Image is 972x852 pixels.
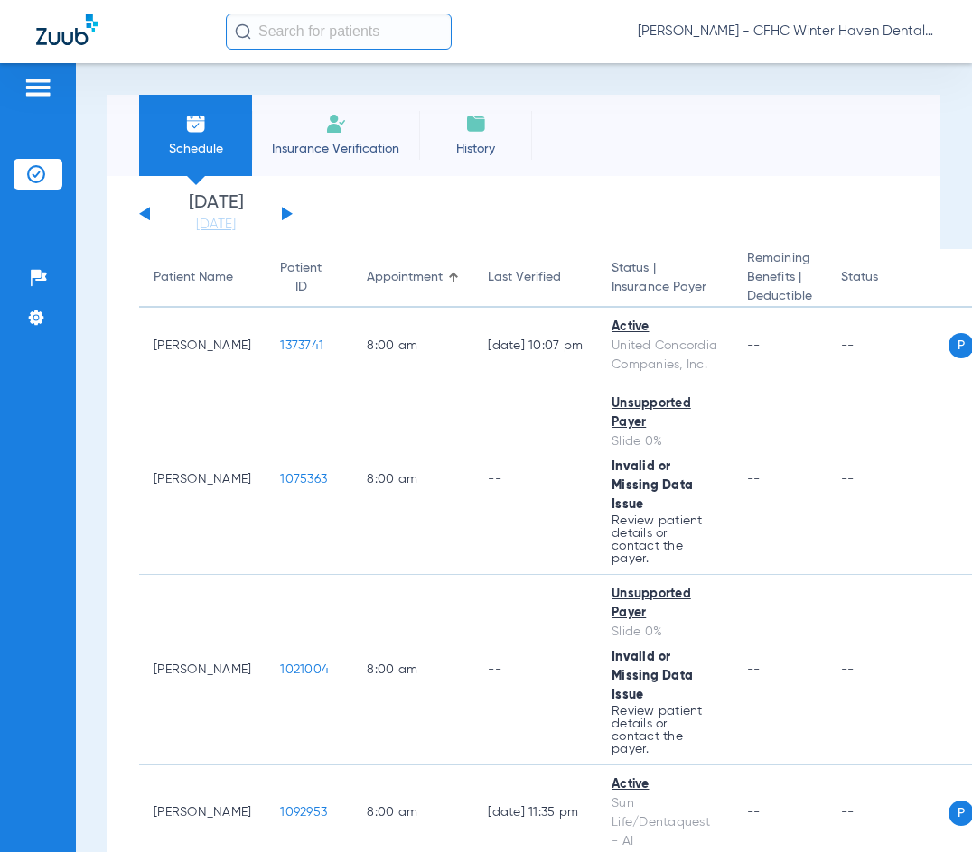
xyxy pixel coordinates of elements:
[612,460,693,511] span: Invalid or Missing Data Issue
[612,337,718,375] div: United Concordia Companies, Inc.
[162,216,270,234] a: [DATE]
[154,268,233,287] div: Patient Name
[280,806,327,819] span: 1092953
[280,339,323,352] span: 1373741
[352,384,473,575] td: 8:00 AM
[488,268,561,287] div: Last Verified
[827,575,949,765] td: --
[280,473,327,486] span: 1075363
[154,268,251,287] div: Patient Name
[36,14,98,45] img: Zuub Logo
[747,339,761,352] span: --
[612,432,718,451] div: Slide 0%
[185,113,207,134] img: Schedule
[352,575,473,765] td: 8:00 AM
[827,308,949,384] td: --
[733,249,827,308] th: Remaining Benefits |
[882,765,972,852] iframe: Chat Widget
[612,278,718,297] span: Insurance Payer
[266,140,406,158] span: Insurance Verification
[367,268,459,287] div: Appointment
[139,575,266,765] td: [PERSON_NAME]
[612,623,718,642] div: Slide 0%
[612,794,718,851] div: Sun Life/Dentaquest - AI
[747,473,761,486] span: --
[352,308,473,384] td: 8:00 AM
[747,287,812,306] span: Deductible
[280,663,329,676] span: 1021004
[280,259,338,297] div: Patient ID
[235,23,251,40] img: Search Icon
[827,384,949,575] td: --
[612,775,718,794] div: Active
[473,575,597,765] td: --
[465,113,487,134] img: History
[139,308,266,384] td: [PERSON_NAME]
[612,394,718,432] div: Unsupported Payer
[473,384,597,575] td: --
[325,113,347,134] img: Manual Insurance Verification
[747,663,761,676] span: --
[612,514,718,565] p: Review patient details or contact the payer.
[153,140,238,158] span: Schedule
[827,249,949,308] th: Status
[638,23,936,41] span: [PERSON_NAME] - CFHC Winter Haven Dental
[280,259,322,297] div: Patient ID
[488,268,583,287] div: Last Verified
[433,140,519,158] span: History
[612,651,693,701] span: Invalid or Missing Data Issue
[612,705,718,755] p: Review patient details or contact the payer.
[747,806,761,819] span: --
[139,384,266,575] td: [PERSON_NAME]
[612,585,718,623] div: Unsupported Payer
[612,318,718,337] div: Active
[367,268,443,287] div: Appointment
[23,77,52,98] img: hamburger-icon
[162,194,270,234] li: [DATE]
[473,308,597,384] td: [DATE] 10:07 PM
[226,14,452,50] input: Search for patients
[597,249,733,308] th: Status |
